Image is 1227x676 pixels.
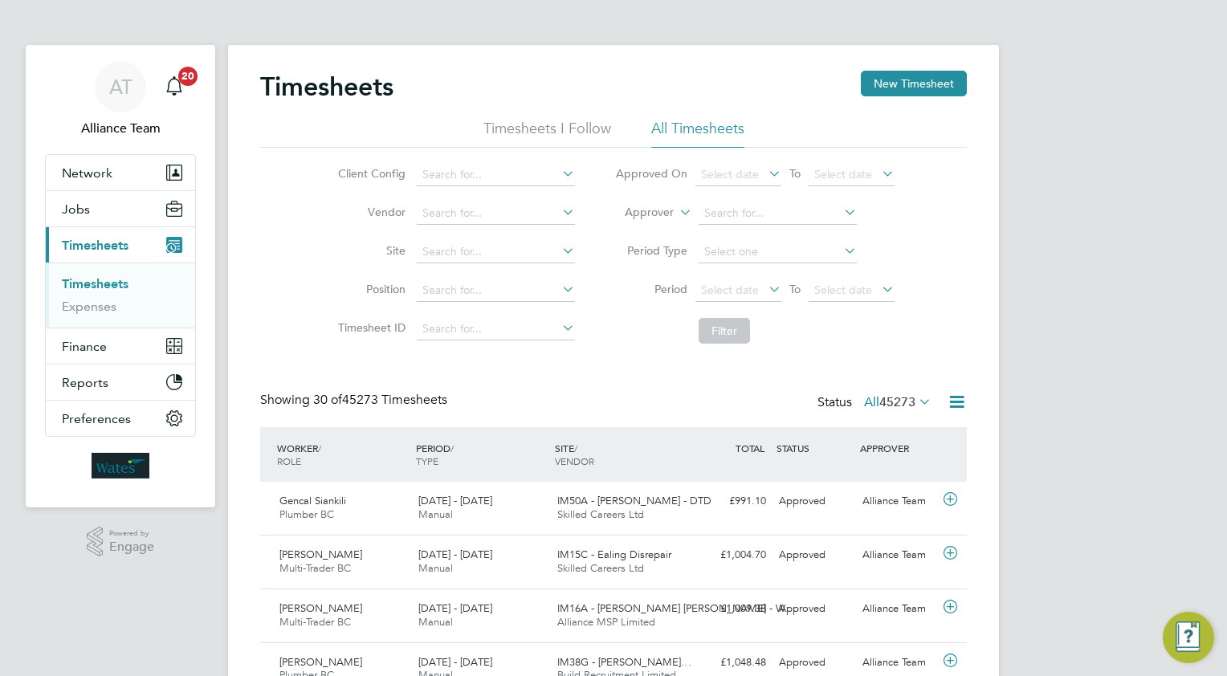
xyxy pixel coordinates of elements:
[772,596,856,622] div: Approved
[856,542,940,568] div: Alliance Team
[615,166,687,181] label: Approved On
[45,61,196,138] a: ATAlliance Team
[856,650,940,676] div: Alliance Team
[158,61,190,112] a: 20
[45,453,196,478] a: Go to home page
[279,615,351,629] span: Multi-Trader BC
[87,527,155,557] a: Powered byEngage
[418,494,492,507] span: [DATE] - [DATE]
[557,601,796,615] span: IM16A - [PERSON_NAME] [PERSON_NAME] - W…
[699,202,857,225] input: Search for...
[555,454,594,467] span: VENDOR
[418,615,453,629] span: Manual
[279,494,346,507] span: Gencal Siankili
[333,320,406,335] label: Timesheet ID
[864,394,931,410] label: All
[856,488,940,515] div: Alliance Team
[856,434,940,462] div: APPROVER
[109,540,154,554] span: Engage
[417,318,575,340] input: Search for...
[46,263,195,328] div: Timesheets
[418,655,492,669] span: [DATE] - [DATE]
[861,71,967,96] button: New Timesheet
[615,243,687,258] label: Period Type
[879,394,915,410] span: 45273
[62,339,107,354] span: Finance
[279,655,362,669] span: [PERSON_NAME]
[574,442,577,454] span: /
[417,241,575,263] input: Search for...
[418,548,492,561] span: [DATE] - [DATE]
[313,392,447,408] span: 45273 Timesheets
[333,205,406,219] label: Vendor
[46,364,195,400] button: Reports
[856,596,940,622] div: Alliance Team
[417,164,575,186] input: Search for...
[62,238,128,253] span: Timesheets
[418,561,453,575] span: Manual
[551,434,690,475] div: SITE
[412,434,551,475] div: PERIOD
[689,650,772,676] div: £1,048.48
[814,283,872,297] span: Select date
[772,488,856,515] div: Approved
[333,243,406,258] label: Site
[601,205,674,221] label: Approver
[417,202,575,225] input: Search for...
[651,119,744,148] li: All Timesheets
[62,276,128,291] a: Timesheets
[701,283,759,297] span: Select date
[557,507,644,521] span: Skilled Careers Ltd
[418,601,492,615] span: [DATE] - [DATE]
[699,241,857,263] input: Select one
[260,392,450,409] div: Showing
[26,45,215,507] nav: Main navigation
[109,527,154,540] span: Powered by
[701,167,759,181] span: Select date
[772,434,856,462] div: STATUS
[450,442,454,454] span: /
[46,191,195,226] button: Jobs
[699,318,750,344] button: Filter
[615,282,687,296] label: Period
[318,442,321,454] span: /
[416,454,438,467] span: TYPE
[62,202,90,217] span: Jobs
[689,488,772,515] div: £991.10
[277,454,301,467] span: ROLE
[62,299,116,314] a: Expenses
[557,655,691,669] span: IM38G - [PERSON_NAME]…
[273,434,412,475] div: WORKER
[92,453,149,478] img: wates-logo-retina.png
[557,548,671,561] span: IM15C - Ealing Disrepair
[736,442,764,454] span: TOTAL
[62,165,112,181] span: Network
[62,411,131,426] span: Preferences
[817,392,935,414] div: Status
[417,279,575,302] input: Search for...
[46,328,195,364] button: Finance
[46,401,195,436] button: Preferences
[45,119,196,138] span: Alliance Team
[689,542,772,568] div: £1,004.70
[46,227,195,263] button: Timesheets
[557,561,644,575] span: Skilled Careers Ltd
[418,507,453,521] span: Manual
[772,650,856,676] div: Approved
[772,542,856,568] div: Approved
[1163,612,1214,663] button: Engage Resource Center
[483,119,611,148] li: Timesheets I Follow
[557,494,711,507] span: IM50A - [PERSON_NAME] - DTD
[46,155,195,190] button: Network
[313,392,342,408] span: 30 of
[260,71,393,103] h2: Timesheets
[279,507,334,521] span: Plumber BC
[279,561,351,575] span: Multi-Trader BC
[814,167,872,181] span: Select date
[279,548,362,561] span: [PERSON_NAME]
[333,166,406,181] label: Client Config
[557,615,655,629] span: Alliance MSP Limited
[279,601,362,615] span: [PERSON_NAME]
[333,282,406,296] label: Position
[689,596,772,622] div: £1,009.38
